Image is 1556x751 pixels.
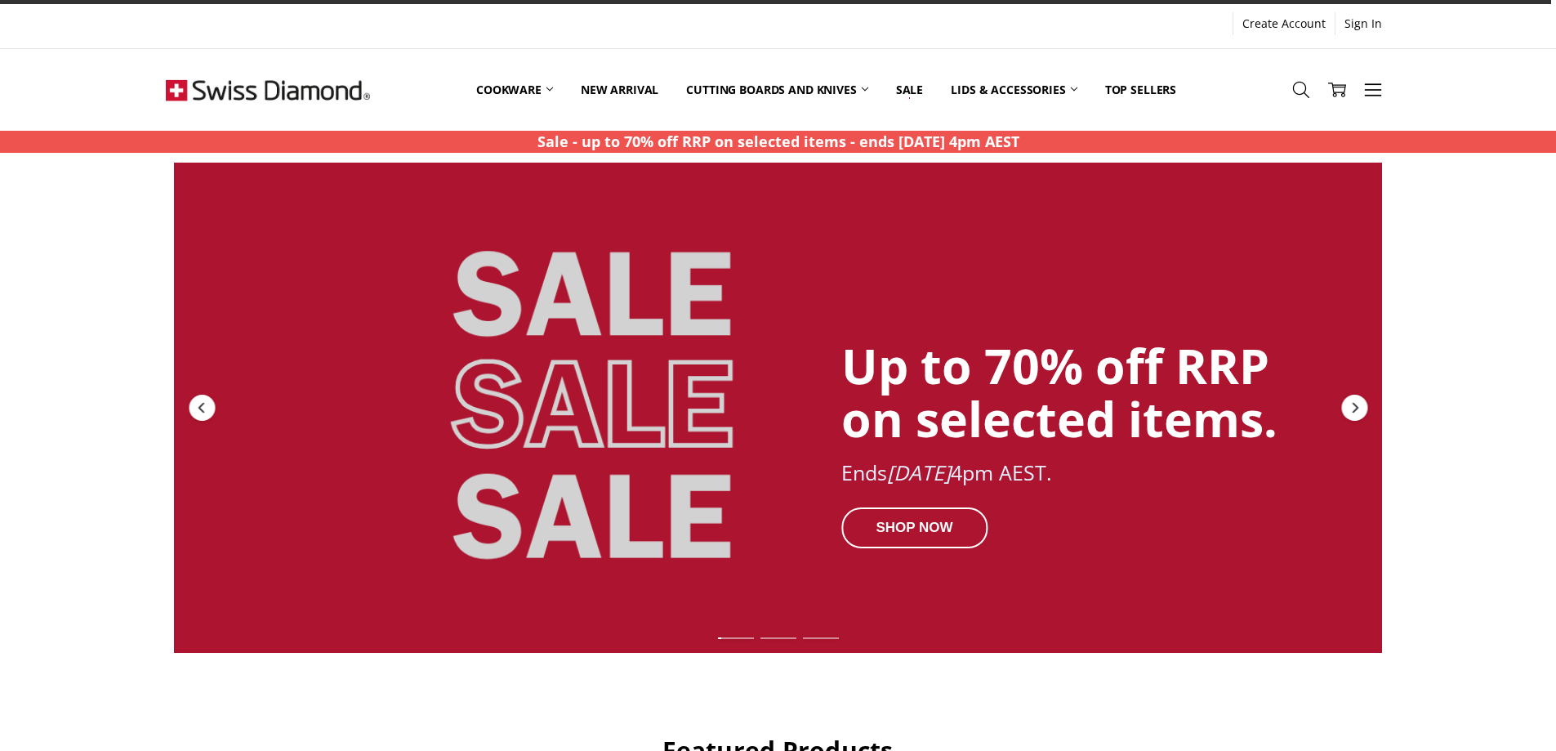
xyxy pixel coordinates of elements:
[887,458,951,486] em: [DATE]
[1335,12,1391,35] a: Sign In
[757,628,800,649] div: Slide 2 of 7
[462,53,567,126] a: Cookware
[187,393,216,422] div: Previous
[537,132,1019,151] strong: Sale - up to 70% off RRP on selected items - ends [DATE] 4pm AEST
[672,53,882,126] a: Cutting boards and knives
[166,49,370,131] img: Free Shipping On Every Order
[800,628,842,649] div: Slide 3 of 7
[841,462,1279,485] div: Ends 4pm AEST.
[1340,393,1369,422] div: Next
[841,339,1279,445] div: Up to 70% off RRP on selected items.
[715,628,757,649] div: Slide 1 of 7
[1091,53,1190,126] a: Top Sellers
[1233,12,1335,35] a: Create Account
[174,163,1382,653] a: Redirect to https://swissdiamond.com.au/cookware/shop-by-collection/premium-steel-dlx/
[841,507,988,548] div: SHOP NOW
[567,53,672,126] a: New arrival
[937,53,1090,126] a: Lids & Accessories
[882,53,937,126] a: Sale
